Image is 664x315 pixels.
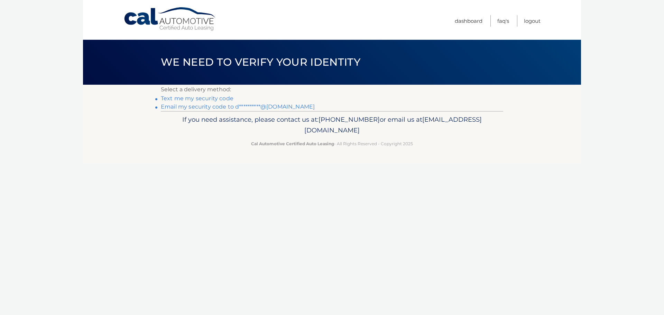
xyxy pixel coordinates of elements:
a: Logout [524,15,541,27]
p: - All Rights Reserved - Copyright 2025 [165,140,499,147]
p: Select a delivery method: [161,85,503,94]
a: Cal Automotive [123,7,217,31]
a: Email my security code to d**********@[DOMAIN_NAME] [161,103,315,110]
p: If you need assistance, please contact us at: or email us at [165,114,499,136]
span: We need to verify your identity [161,56,360,68]
strong: Cal Automotive Certified Auto Leasing [251,141,334,146]
a: Dashboard [455,15,482,27]
a: FAQ's [497,15,509,27]
span: [PHONE_NUMBER] [319,115,380,123]
a: Text me my security code [161,95,233,102]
